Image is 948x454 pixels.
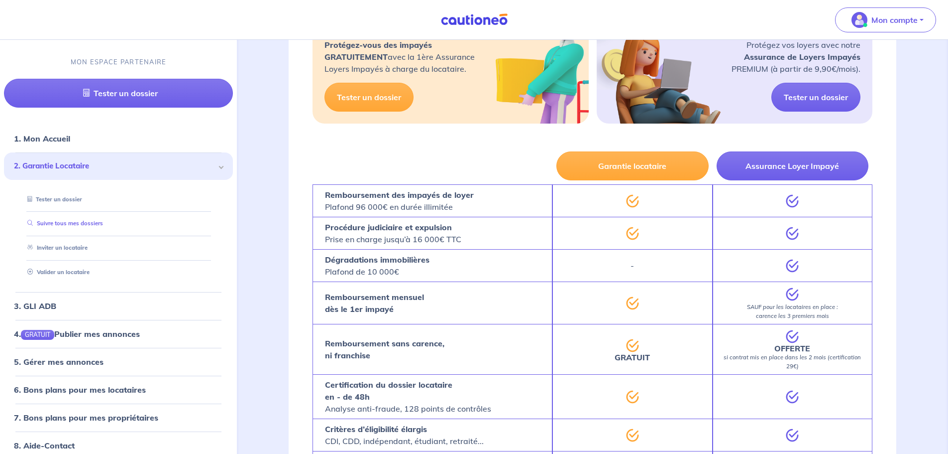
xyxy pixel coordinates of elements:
strong: Certification du dossier locataire en - de 48h [325,380,452,402]
a: Valider un locataire [23,269,90,276]
a: Tester un dossier [324,83,414,112]
strong: Critères d’éligibilité élargis [325,424,427,434]
a: 6. Bons plans pour mes locataires [14,385,146,395]
p: Plafond de 10 000€ [325,254,429,278]
button: Assurance Loyer Impayé [717,151,868,180]
em: si contrat mis en place dans les 2 mois (certification 29€) [724,354,861,370]
strong: Protégez-vous des impayés GRATUITEMENT [324,40,432,62]
a: 1. Mon Accueil [14,134,70,144]
div: 5. Gérer mes annonces [4,352,233,372]
p: avec la 1ère Assurance Loyers Impayés à charge du locataire. [324,39,475,75]
p: CDI, CDD, indépendant, étudiant, retraité... [325,423,484,447]
a: Tester un dossier [4,79,233,108]
a: 3. GLI ADB [14,301,56,311]
div: 7. Bons plans pour mes propriétaires [4,408,233,428]
strong: Remboursement sans carence, ni franchise [325,338,444,360]
p: MON ESPACE PARTENAIRE [71,57,167,67]
strong: Procédure judiciaire et expulsion [325,222,452,232]
a: Tester un dossier [771,83,860,112]
a: 7. Bons plans pour mes propriétaires [14,413,158,423]
strong: Dégradations immobilières [325,255,429,265]
div: 4.GRATUITPublier mes annonces [4,324,233,344]
strong: Assurance de Loyers Impayés [744,52,860,62]
div: 1. Mon Accueil [4,129,233,149]
span: 2. Garantie Locataire [14,160,215,172]
div: Suivre tous mes dossiers [16,216,221,232]
button: Garantie locataire [556,151,708,180]
p: Analyse anti-fraude, 128 points de contrôles [325,379,491,415]
img: illu_account_valid_menu.svg [851,12,867,28]
p: Prise en charge jusqu’à 16 000€ TTC [325,221,461,245]
div: Inviter un locataire [16,240,221,256]
a: Inviter un locataire [23,244,88,251]
div: Tester un dossier [16,191,221,208]
a: 8. Aide-Contact [14,441,75,451]
div: 6. Bons plans pour mes locataires [4,380,233,400]
p: Plafond 96 000€ en durée illimitée [325,189,474,213]
img: Cautioneo [437,13,512,26]
p: Protégez vos loyers avec notre PREMIUM (à partir de 9,90€/mois). [732,39,860,75]
div: 3. GLI ADB [4,296,233,316]
strong: Remboursement des impayés de loyer [325,190,474,200]
em: SAUF pour les locataires en place : carence les 3 premiers mois [747,303,838,319]
a: Suivre tous mes dossiers [23,220,103,227]
strong: GRATUIT [615,352,650,362]
div: 2. Garantie Locataire [4,152,233,180]
strong: Remboursement mensuel dès le 1er impayé [325,292,424,314]
p: Mon compte [871,14,918,26]
a: 4.GRATUITPublier mes annonces [14,329,140,339]
a: Tester un dossier [23,196,82,203]
button: illu_account_valid_menu.svgMon compte [835,7,936,32]
div: Valider un locataire [16,264,221,281]
strong: OFFERTE [774,343,810,353]
a: 5. Gérer mes annonces [14,357,104,367]
div: - [552,249,712,282]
